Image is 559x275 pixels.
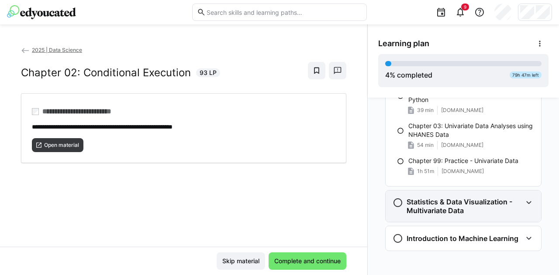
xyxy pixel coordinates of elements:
h2: Chapter 02: Conditional Execution [21,66,191,79]
span: 2025 | Data Science [32,47,82,53]
span: 54 min [417,142,434,149]
span: Open material [43,142,80,149]
div: % completed [385,70,432,80]
span: Skip material [221,257,261,265]
h3: Introduction to Machine Learning [407,234,518,243]
a: 2025 | Data Science [21,47,82,53]
span: 4 [385,71,390,79]
p: Chapter 99: Practice - Univariate Data [408,156,518,165]
span: Learning plan [378,39,429,48]
button: Open material [32,138,83,152]
span: 93 LP [200,68,217,77]
span: [DOMAIN_NAME] [441,142,483,149]
button: Complete and continue [269,252,346,270]
button: Skip material [217,252,265,270]
h3: Statistics & Data Visualization - Multivariate Data [407,197,522,215]
p: Chapter 03: Univariate Data Analyses using NHANES Data [408,122,534,139]
span: 39 min [417,107,434,114]
span: 9 [464,4,466,10]
span: [DOMAIN_NAME] [441,107,483,114]
span: [DOMAIN_NAME] [442,168,484,175]
span: Complete and continue [273,257,342,265]
input: Search skills and learning paths… [206,8,362,16]
div: 79h 47m left [510,71,542,78]
span: 1h 51m [417,168,434,175]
